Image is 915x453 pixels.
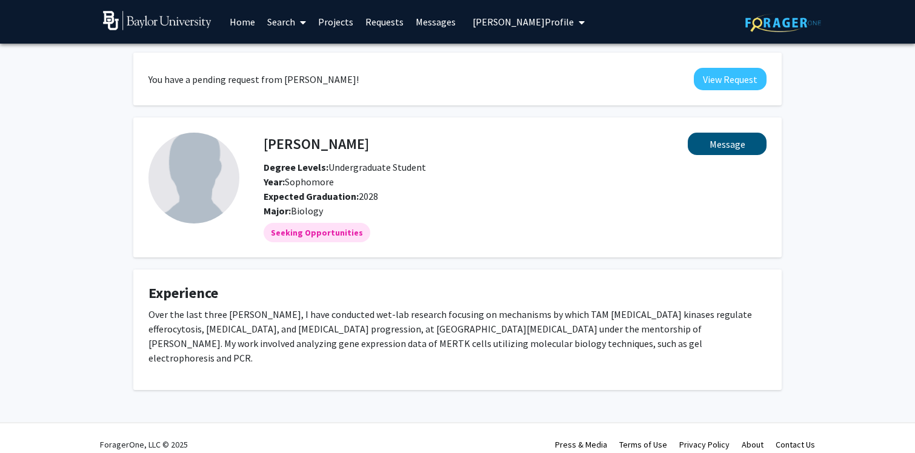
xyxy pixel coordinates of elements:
a: About [742,439,764,450]
b: Year: [264,176,285,188]
a: Press & Media [555,439,607,450]
a: Home [224,1,261,43]
a: Search [261,1,312,43]
img: Profile Picture [148,133,239,223]
iframe: Chat [9,398,52,444]
button: Message Ganga Karra [688,133,767,155]
span: 2028 [264,190,378,202]
img: Baylor University Logo [103,11,211,30]
span: Sophomore [264,176,334,188]
h4: Experience [148,285,767,302]
b: Expected Graduation: [264,190,359,202]
b: Major: [264,205,291,217]
p: Over the last three [PERSON_NAME], I have conducted wet-lab research focusing on mechanisms by wh... [148,307,767,365]
a: Messages [410,1,462,43]
mat-chip: Seeking Opportunities [264,223,370,242]
a: Projects [312,1,359,43]
span: Biology [291,205,323,217]
b: Degree Levels: [264,161,328,173]
h4: [PERSON_NAME] [264,133,369,155]
button: View Request [694,68,767,90]
a: Privacy Policy [679,439,730,450]
a: Contact Us [776,439,815,450]
a: Terms of Use [619,439,667,450]
img: ForagerOne Logo [745,13,821,32]
span: Undergraduate Student [264,161,426,173]
span: [PERSON_NAME] Profile [473,16,574,28]
a: Requests [359,1,410,43]
div: You have a pending request from [PERSON_NAME]! [148,72,359,87]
